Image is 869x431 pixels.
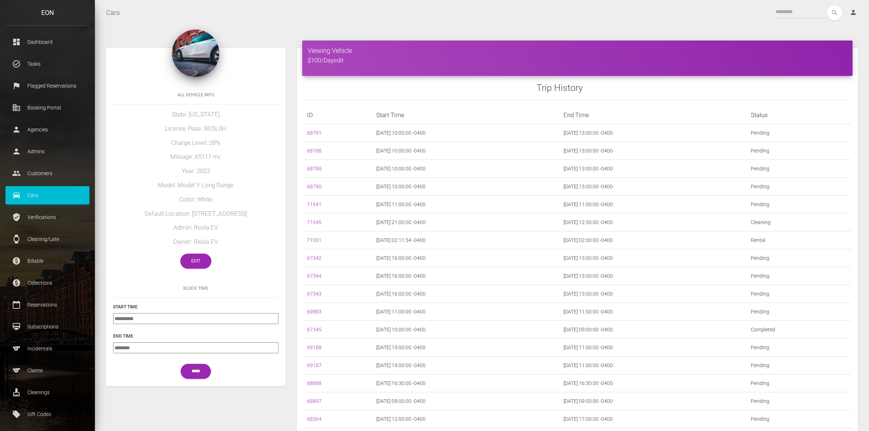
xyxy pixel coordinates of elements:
p: Subscriptions [11,321,84,332]
th: Start Time [373,106,561,124]
td: [DATE] 13:00:00 -0400 [561,249,748,267]
img: 168.jpg [172,30,219,77]
td: Pending [748,357,851,374]
th: End Time [561,106,748,124]
p: Flagged Reservations [11,80,84,91]
td: [DATE] 16:00:00 -0400 [373,285,561,303]
td: [DATE] 09:00:00 -0400 [561,321,748,339]
a: card_membership Subscriptions [5,318,89,336]
a: 69883 [307,309,322,315]
td: [DATE] 16:30:00 -0400 [561,374,748,392]
td: [DATE] 10:00:00 -0400 [373,160,561,178]
td: Pending [748,374,851,392]
th: Status [748,106,851,124]
td: Pending [748,410,851,428]
td: Completed [748,321,851,339]
td: [DATE] 09:00:00 -0400 [373,392,561,410]
h6: Start Time [113,304,278,310]
a: corporate_fare Booking Portal [5,99,89,117]
h5: Mileage: 65117 mi. [113,153,278,161]
a: 67344 [307,273,322,279]
h6: All Vehicle Info [113,92,278,98]
td: Pending [748,392,851,410]
a: flag Flagged Reservations [5,77,89,95]
td: Rental [748,231,851,249]
a: task_alt Tasks [5,55,89,73]
td: Pending [748,178,851,196]
h5: License Plate: BG5L0H [113,124,278,133]
p: Booking Portal [11,102,84,113]
h5: Year: 2023 [113,167,278,176]
td: [DATE] 10:00:00 -0400 [373,142,561,160]
td: [DATE] 13:00:00 -0400 [561,124,748,142]
td: Cleaning [748,213,851,231]
a: cleaning_services Cleanings [5,383,89,401]
p: Dashboard [11,36,84,47]
a: 69187 [307,362,322,368]
a: 67345 [307,327,322,332]
a: 69188 [307,345,322,350]
th: ID [304,106,373,124]
td: [DATE] 19:00:00 -0400 [373,339,561,357]
td: Pending [748,124,851,142]
td: [DATE] 09:00:00 -0400 [561,392,748,410]
td: [DATE] 17:00:00 -0400 [561,410,748,428]
i: person [850,9,857,16]
td: Pending [748,249,851,267]
p: Cleanings [11,387,84,398]
td: [DATE] 16:00:00 -0400 [373,249,561,267]
td: [DATE] 10:00:00 -0400 [373,178,561,196]
h4: Viewing Vehicle [308,46,847,55]
td: [DATE] 16:30:00 -0400 [373,374,561,392]
h5: State: [US_STATE] [113,110,278,119]
h6: End Time [113,333,278,339]
td: [DATE] 11:00:00 -0400 [561,339,748,357]
h5: Color: White [113,195,278,204]
a: 68790 [307,184,322,189]
a: verified_user Verifications [5,208,89,226]
td: Pending [748,267,851,285]
p: Cleaning/Late [11,234,84,245]
p: Cars [11,190,84,201]
p: Admins [11,146,84,157]
a: 68788 [307,148,322,154]
h5: Charge Level: 28% [113,139,278,147]
a: Edit [180,254,211,269]
p: Incidentals [11,343,84,354]
h5: Model: Model Y Long Range [113,181,278,190]
a: person [844,5,864,20]
a: paid Billable [5,252,89,270]
td: Pending [748,196,851,213]
a: 71545 [307,219,322,225]
h3: Trip History [537,81,851,94]
td: Pending [748,285,851,303]
p: Tasks [11,58,84,69]
td: [DATE] 11:00:00 -0400 [561,303,748,321]
a: watch Cleaning/Late [5,230,89,248]
td: [DATE] 11:00:00 -0400 [373,303,561,321]
td: [DATE] 11:00:00 -0400 [561,357,748,374]
td: [DATE] 10:00:00 -0400 [373,124,561,142]
h5: Admin: Resla EV [113,223,278,232]
a: drive_eta Cars [5,186,89,204]
a: calendar_today Reservations [5,296,89,314]
p: Billable [11,255,84,266]
td: [DATE] 11:00:00 -0400 [373,196,561,213]
a: sports Claims [5,361,89,380]
p: Verifications [11,212,84,223]
p: Claims [11,365,84,376]
a: person Admins [5,142,89,161]
h5: Default Location: [STREET_ADDRESS] [113,209,278,218]
h5: $100/Day [308,56,847,65]
p: Reservations [11,299,84,310]
td: [DATE] 13:00:00 -0400 [561,160,748,178]
td: [DATE] 02:00:00 -0400 [561,231,748,249]
p: Customers [11,168,84,179]
td: [DATE] 12:00:00 -0400 [373,410,561,428]
a: 68789 [307,166,322,172]
td: [DATE] 13:00:00 -0400 [561,178,748,196]
td: [DATE] 19:00:00 -0400 [373,357,561,374]
a: person Agencies [5,120,89,139]
button: search [827,5,842,20]
td: [DATE] 02:11:34 -0400 [373,231,561,249]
